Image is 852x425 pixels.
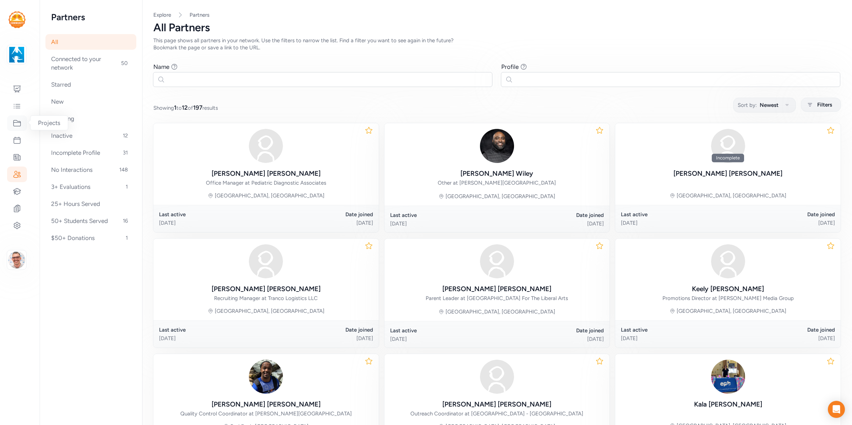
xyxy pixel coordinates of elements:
div: Profile [501,62,519,71]
div: Incomplete Profile [45,145,136,160]
div: Last active [621,326,728,333]
div: [DATE] [728,335,835,342]
div: All [45,34,136,50]
div: [GEOGRAPHIC_DATA], [GEOGRAPHIC_DATA] [215,307,324,315]
div: [PERSON_NAME] [PERSON_NAME] [442,399,551,409]
div: Outreach Coordinator at [GEOGRAPHIC_DATA] - [GEOGRAPHIC_DATA] [410,410,583,417]
span: 1 [174,104,176,111]
div: [DATE] [728,219,835,227]
div: Inactive [45,128,136,143]
img: cPm3KJbdQxitVKeDRJy1 [711,360,745,394]
span: 197 [193,104,202,111]
div: Date joined [728,211,835,218]
div: New [45,94,136,109]
h2: Partners [51,11,131,23]
div: All Partners [153,21,841,34]
div: [PERSON_NAME] [PERSON_NAME] [212,169,321,179]
div: Last active [159,326,266,333]
div: [PERSON_NAME] Wiley [460,169,533,179]
div: Promotions Director at [PERSON_NAME] Media Group [662,295,794,302]
span: Filters [817,100,832,109]
a: Explore [153,12,171,18]
img: logo [9,11,26,28]
div: Last active [390,327,497,334]
div: This page shows all partners in your network. Use the filters to narrow the list. Find a filter y... [153,37,471,51]
div: Date joined [497,212,604,219]
div: [DATE] [390,220,497,227]
span: 50 [118,59,131,67]
div: Connected to your network [45,51,136,75]
div: [DATE] [266,219,373,227]
nav: Breadcrumb [153,11,841,18]
span: Newest [760,101,779,109]
span: 1 [123,234,131,242]
img: avatar38fbb18c.svg [249,244,283,278]
img: avatar38fbb18c.svg [711,129,745,163]
div: [DATE] [497,336,604,343]
div: Last active [621,211,728,218]
div: [GEOGRAPHIC_DATA], [GEOGRAPHIC_DATA] [677,307,786,315]
div: Kala [PERSON_NAME] [694,399,762,409]
div: [PERSON_NAME] [PERSON_NAME] [442,284,551,294]
span: 12 [182,104,188,111]
div: [PERSON_NAME] [PERSON_NAME] [212,284,321,294]
div: No Interactions [45,162,136,178]
div: Parent Leader at [GEOGRAPHIC_DATA] For The Liberal Arts [426,295,568,302]
div: Open Intercom Messenger [828,401,845,418]
div: Keely [PERSON_NAME] [692,284,764,294]
div: [PERSON_NAME] [PERSON_NAME] [212,399,321,409]
div: Last active [390,212,497,219]
div: Date joined [266,211,373,218]
div: [DATE] [159,219,266,227]
div: [DATE] [621,219,728,227]
span: 16 [120,217,131,225]
div: Office Manager at Pediatric Diagnostic Associates [206,179,326,186]
span: Showing to of results [153,103,218,112]
div: 50+ Students Served [45,213,136,229]
img: avatar38fbb18c.svg [249,129,283,163]
img: JBeCFlQISPetsMaowNoZ [249,360,283,394]
div: Date joined [728,326,835,333]
div: Other at [PERSON_NAME][GEOGRAPHIC_DATA] [438,179,556,186]
div: Date joined [266,326,373,333]
div: Name [153,62,169,71]
span: 31 [120,148,131,157]
div: 3+ Evaluations [45,179,136,195]
div: Incomplete [712,154,744,162]
div: [DATE] [497,220,604,227]
div: [DATE] [159,335,266,342]
span: 1 [123,182,131,191]
div: [DATE] [390,336,497,343]
span: Sort by: [738,101,757,109]
button: Sort by:Newest [733,98,796,113]
a: Partners [190,11,209,18]
div: [DATE] [621,335,728,342]
div: Quality Control Coordinator at [PERSON_NAME][GEOGRAPHIC_DATA] [180,410,352,417]
div: [GEOGRAPHIC_DATA], [GEOGRAPHIC_DATA] [446,193,555,200]
div: Starred [45,77,136,92]
div: [PERSON_NAME] [PERSON_NAME] [673,169,782,179]
div: [GEOGRAPHIC_DATA], [GEOGRAPHIC_DATA] [215,192,324,199]
img: avatar38fbb18c.svg [480,360,514,394]
div: Date joined [497,327,604,334]
img: avatar38fbb18c.svg [480,244,514,278]
div: [GEOGRAPHIC_DATA], [GEOGRAPHIC_DATA] [677,192,786,199]
img: logo [9,47,24,62]
div: Last active [159,211,266,218]
img: avatar38fbb18c.svg [711,244,745,278]
div: $50+ Donations [45,230,136,246]
span: 12 [120,131,131,140]
div: Recruiting Manager at Tranco Logistics LLC [214,295,318,302]
div: 25+ Hours Served [45,196,136,212]
span: 148 [116,165,131,174]
div: [GEOGRAPHIC_DATA], [GEOGRAPHIC_DATA] [446,308,555,315]
img: WrP2YBtTRJaGvSijXIuu [480,129,514,163]
div: Sleeping [45,111,136,126]
div: [DATE] [266,335,373,342]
